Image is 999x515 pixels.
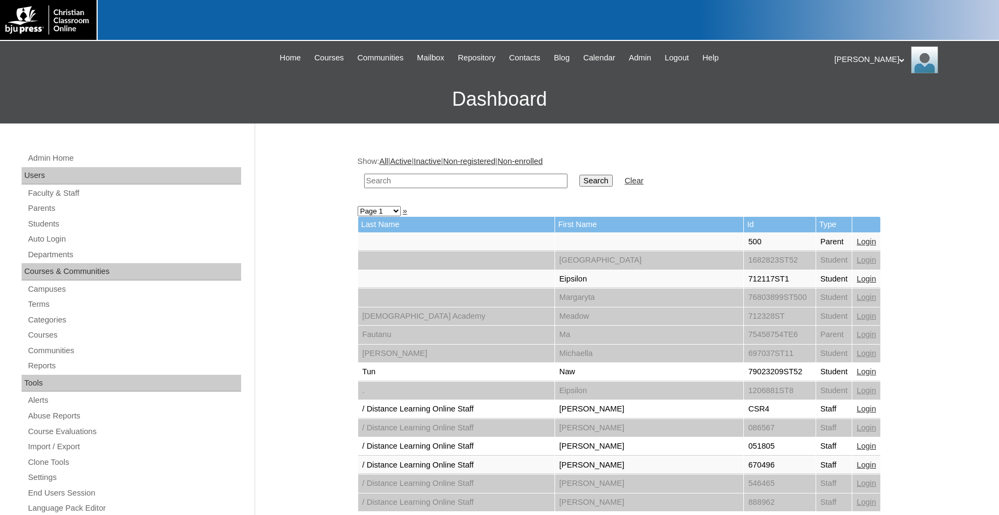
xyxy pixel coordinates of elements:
td: Eipsilon [555,270,743,289]
a: Admin [624,52,657,64]
a: Login [857,349,876,358]
a: Login [857,442,876,450]
a: Contacts [504,52,546,64]
a: Departments [27,248,241,262]
td: 888962 [744,493,816,512]
td: [GEOGRAPHIC_DATA] [555,251,743,270]
a: Admin Home [27,152,241,165]
td: Fautanu [358,326,555,344]
a: Login [857,330,876,339]
a: Login [857,367,876,376]
div: Show: | | | | [358,156,892,194]
div: [PERSON_NAME] [834,46,988,73]
td: Staff [816,400,852,418]
span: Courses [314,52,344,64]
a: Login [857,461,876,469]
td: Type [816,217,852,232]
td: 546465 [744,475,816,493]
a: Active [390,157,412,166]
a: Login [857,423,876,432]
a: End Users Session [27,486,241,500]
td: Last Name [358,217,555,232]
a: Courses [27,328,241,342]
a: Courses [309,52,350,64]
a: Login [857,404,876,413]
a: Home [275,52,306,64]
td: Student [816,382,852,400]
a: » [403,207,407,215]
a: Mailbox [412,52,450,64]
td: Student [816,251,852,270]
td: Naw [555,363,743,381]
td: Student [816,307,852,326]
td: [PERSON_NAME] [555,475,743,493]
a: Settings [27,471,241,484]
td: 670496 [744,456,816,475]
a: Communities [27,344,241,358]
a: Faculty & Staff [27,187,241,200]
td: [DEMOGRAPHIC_DATA] Academy [358,307,555,326]
span: Blog [554,52,570,64]
img: Jonelle Rodriguez [911,46,938,73]
td: 79023209ST52 [744,363,816,381]
input: Search [579,175,613,187]
span: Logout [665,52,689,64]
a: Clear [625,176,644,185]
img: logo-white.png [5,5,91,35]
td: Staff [816,456,852,475]
a: Login [857,479,876,487]
a: Students [27,217,241,231]
a: Inactive [414,157,441,166]
span: Contacts [509,52,540,64]
td: 1206881ST8 [744,382,816,400]
a: Abuse Reports [27,409,241,423]
td: [PERSON_NAME] [555,400,743,418]
td: Michaella [555,345,743,363]
td: First Name [555,217,743,232]
td: Staff [816,475,852,493]
td: 500 [744,233,816,251]
td: Tun [358,363,555,381]
td: / Distance Learning Online Staff [358,400,555,418]
a: Non-registered [443,157,495,166]
h3: Dashboard [5,75,994,123]
td: 1682823ST52 [744,251,816,270]
div: Users [22,167,241,184]
a: Language Pack Editor [27,502,241,515]
a: Login [857,293,876,301]
td: / Distance Learning Online Staff [358,437,555,456]
a: All [379,157,388,166]
span: Home [280,52,301,64]
td: Parent [816,326,852,344]
a: Login [857,386,876,395]
td: Staff [816,493,852,512]
a: Non-enrolled [497,157,543,166]
td: Student [816,345,852,363]
span: Help [702,52,719,64]
span: Repository [458,52,496,64]
div: Tools [22,375,241,392]
a: Login [857,256,876,264]
span: Calendar [583,52,615,64]
a: Course Evaluations [27,425,241,438]
td: Meadow [555,307,743,326]
td: Parent [816,233,852,251]
td: 051805 [744,437,816,456]
a: Clone Tools [27,456,241,469]
td: 75458754TE6 [744,326,816,344]
td: Staff [816,419,852,437]
td: 697037ST11 [744,345,816,363]
td: / Distance Learning Online Staff [358,419,555,437]
td: . [358,382,555,400]
a: Alerts [27,394,241,407]
td: 76803899ST500 [744,289,816,307]
a: Communities [352,52,409,64]
td: Id [744,217,816,232]
span: Communities [357,52,403,64]
a: Logout [659,52,694,64]
span: Mailbox [417,52,444,64]
a: Reports [27,359,241,373]
input: Search [364,174,567,188]
td: Margaryta [555,289,743,307]
td: Ma [555,326,743,344]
